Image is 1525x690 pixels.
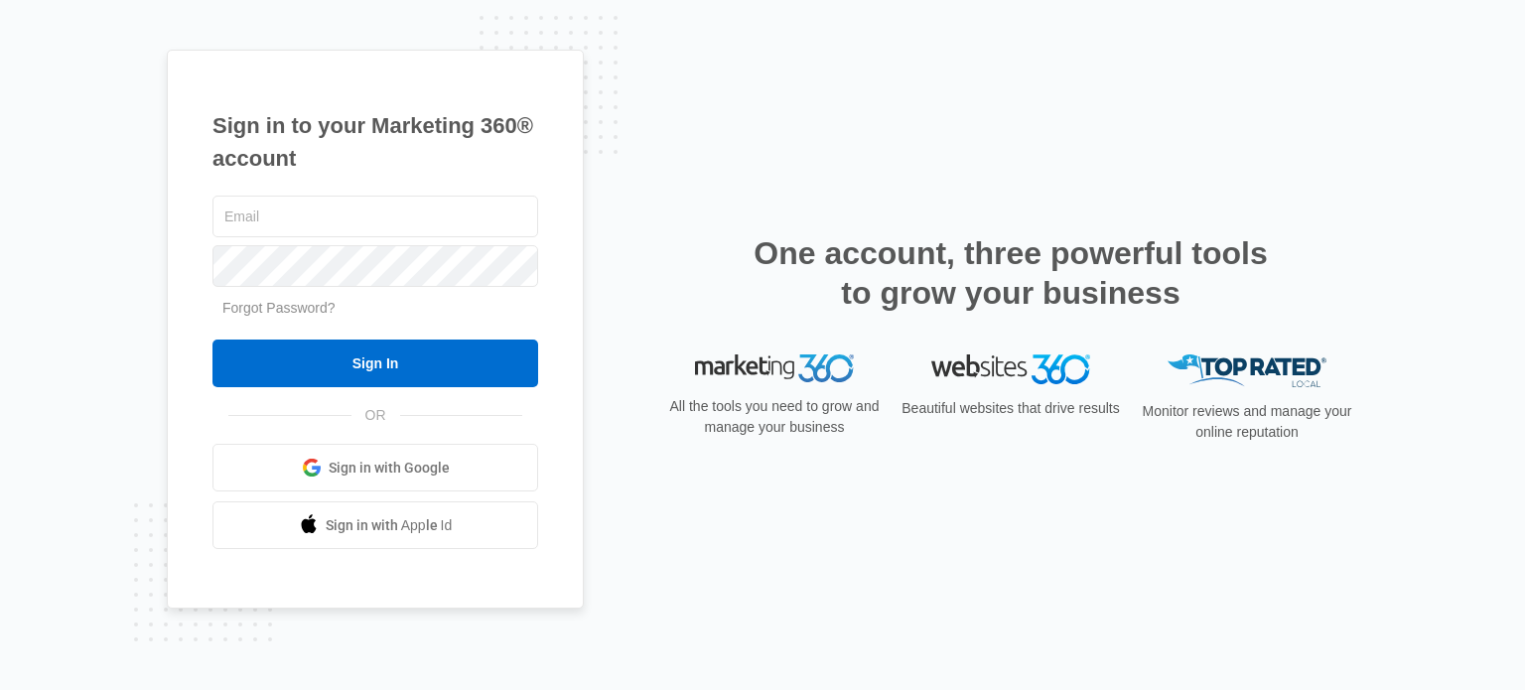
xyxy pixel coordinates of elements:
h2: One account, three powerful tools to grow your business [748,233,1274,313]
img: Top Rated Local [1168,354,1326,387]
img: Websites 360 [931,354,1090,383]
img: Marketing 360 [695,354,854,382]
p: Monitor reviews and manage your online reputation [1136,401,1358,443]
input: Email [212,196,538,237]
a: Forgot Password? [222,300,336,316]
span: Sign in with Google [329,458,450,479]
input: Sign In [212,340,538,387]
a: Sign in with Google [212,444,538,491]
span: Sign in with Apple Id [326,515,453,536]
p: All the tools you need to grow and manage your business [663,396,886,438]
h1: Sign in to your Marketing 360® account [212,109,538,175]
span: OR [351,405,400,426]
a: Sign in with Apple Id [212,501,538,549]
p: Beautiful websites that drive results [900,398,1122,419]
